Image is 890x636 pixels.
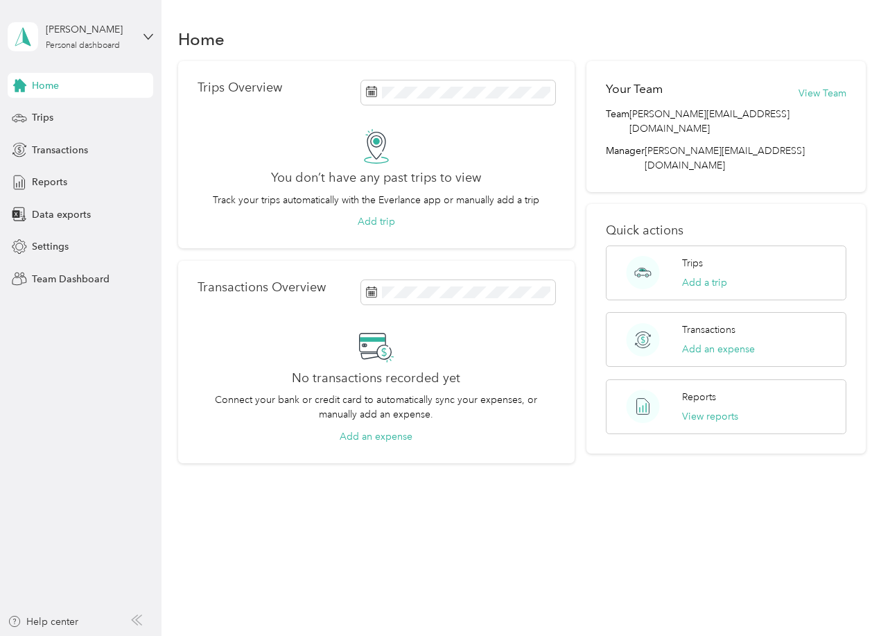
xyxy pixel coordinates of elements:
h2: No transactions recorded yet [292,371,460,386]
button: View Team [799,86,846,101]
button: Add trip [358,214,395,229]
h2: Your Team [606,80,663,98]
span: [PERSON_NAME][EMAIL_ADDRESS][DOMAIN_NAME] [629,107,846,136]
p: Trips Overview [198,80,282,95]
p: Transactions Overview [198,280,326,295]
button: Help center [8,614,78,629]
button: Add a trip [682,275,727,290]
button: Add an expense [340,429,412,444]
span: Data exports [32,207,91,222]
button: View reports [682,409,738,424]
iframe: Everlance-gr Chat Button Frame [812,558,890,636]
span: Reports [32,175,67,189]
p: Track your trips automatically with the Everlance app or manually add a trip [213,193,539,207]
p: Reports [682,390,716,404]
h1: Home [178,32,225,46]
span: Home [32,78,59,93]
p: Quick actions [606,223,846,238]
div: [PERSON_NAME] [46,22,132,37]
button: Add an expense [682,342,755,356]
span: [PERSON_NAME][EMAIL_ADDRESS][DOMAIN_NAME] [645,145,805,171]
p: Trips [682,256,703,270]
span: Team Dashboard [32,272,110,286]
span: Settings [32,239,69,254]
span: Trips [32,110,53,125]
p: Transactions [682,323,735,337]
span: Manager [606,144,645,173]
div: Personal dashboard [46,42,120,50]
span: Transactions [32,143,88,157]
p: Connect your bank or credit card to automatically sync your expenses, or manually add an expense. [198,393,555,422]
h2: You don’t have any past trips to view [271,171,481,185]
span: Team [606,107,629,136]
